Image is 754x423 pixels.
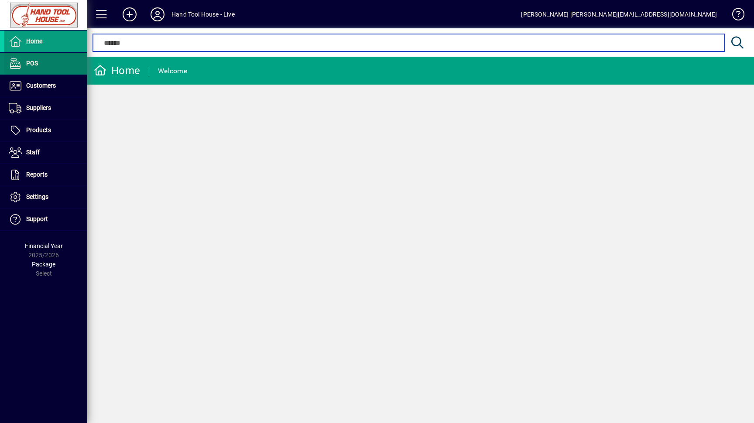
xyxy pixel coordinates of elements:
[4,186,87,208] a: Settings
[4,119,87,141] a: Products
[4,142,87,164] a: Staff
[521,7,717,21] div: [PERSON_NAME] [PERSON_NAME][EMAIL_ADDRESS][DOMAIN_NAME]
[726,2,743,30] a: Knowledge Base
[26,215,48,222] span: Support
[26,82,56,89] span: Customers
[26,126,51,133] span: Products
[144,7,171,22] button: Profile
[94,64,140,78] div: Home
[26,104,51,111] span: Suppliers
[4,208,87,230] a: Support
[4,75,87,97] a: Customers
[25,242,63,249] span: Financial Year
[4,97,87,119] a: Suppliers
[158,64,187,78] div: Welcome
[26,38,42,44] span: Home
[32,261,55,268] span: Package
[26,149,40,156] span: Staff
[4,53,87,75] a: POS
[4,164,87,186] a: Reports
[116,7,144,22] button: Add
[26,193,48,200] span: Settings
[26,171,48,178] span: Reports
[26,60,38,67] span: POS
[171,7,235,21] div: Hand Tool House - Live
